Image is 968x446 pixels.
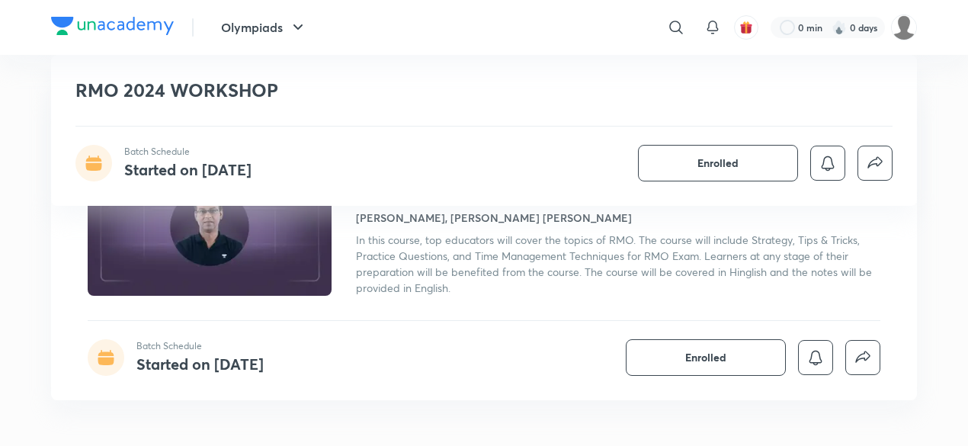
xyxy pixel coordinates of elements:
img: Adrinil Sain [891,14,917,40]
h1: RMO 2024 WORKSHOP [75,79,672,101]
button: Enrolled [626,339,786,376]
span: In this course, top educators will cover the topics of RMO. The course will include Strategy, Tip... [356,233,872,295]
img: streak [832,20,847,35]
h4: [PERSON_NAME], [PERSON_NAME] [PERSON_NAME] [356,210,632,226]
img: Company Logo [51,17,174,35]
span: Enrolled [685,350,726,365]
h4: Started on [DATE] [124,159,252,180]
h4: Started on [DATE] [136,354,264,374]
p: Batch Schedule [124,145,252,159]
img: avatar [739,21,753,34]
button: Enrolled [638,145,798,181]
span: Enrolled [697,156,739,171]
button: avatar [734,15,758,40]
p: Batch Schedule [136,339,264,353]
a: Company Logo [51,17,174,39]
button: Olympiads [212,12,316,43]
img: Thumbnail [85,157,334,297]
